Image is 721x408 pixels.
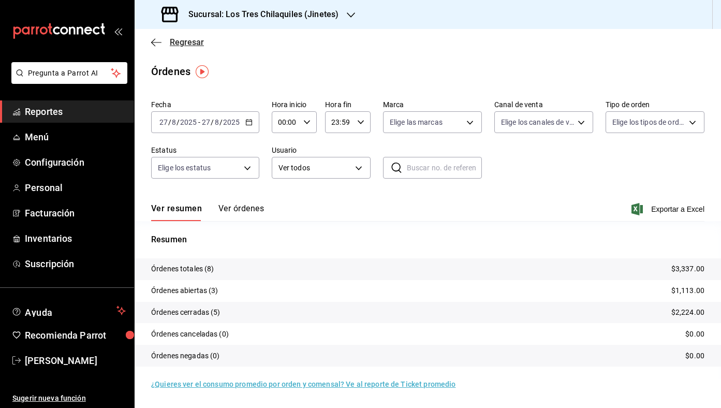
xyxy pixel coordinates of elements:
[606,101,704,108] label: Tipo de orden
[159,118,168,126] input: --
[25,130,126,144] span: Menú
[25,328,126,342] span: Recomienda Parrot
[28,68,111,79] span: Pregunta a Parrot AI
[151,101,259,108] label: Fecha
[278,163,351,173] span: Ver todos
[25,231,126,245] span: Inventarios
[7,75,127,86] a: Pregunta a Parrot AI
[151,380,455,388] a: ¿Quieres ver el consumo promedio por orden y comensal? Ve al reporte de Ticket promedio
[494,101,593,108] label: Canal de venta
[151,203,202,221] button: Ver resumen
[180,8,339,21] h3: Sucursal: Los Tres Chilaquiles (Jinetes)
[325,101,371,108] label: Hora fin
[223,118,240,126] input: ----
[158,163,211,173] span: Elige los estatus
[214,118,219,126] input: --
[151,234,704,246] p: Resumen
[219,118,223,126] span: /
[176,118,180,126] span: /
[272,147,371,154] label: Usuario
[25,257,126,271] span: Suscripción
[151,329,229,340] p: Órdenes canceladas (0)
[151,285,218,296] p: Órdenes abiertas (3)
[218,203,264,221] button: Ver órdenes
[151,147,259,154] label: Estatus
[501,117,574,127] span: Elige los canales de venta
[12,393,126,404] span: Sugerir nueva función
[25,354,126,368] span: [PERSON_NAME]
[390,117,443,127] span: Elige las marcas
[25,155,126,169] span: Configuración
[168,118,171,126] span: /
[671,307,704,318] p: $2,224.00
[151,64,190,79] div: Órdenes
[634,203,704,215] button: Exportar a Excel
[25,206,126,220] span: Facturación
[25,181,126,195] span: Personal
[407,157,482,178] input: Buscar no. de referencia
[25,304,112,317] span: Ayuda
[685,329,704,340] p: $0.00
[211,118,214,126] span: /
[198,118,200,126] span: -
[151,264,214,274] p: Órdenes totales (8)
[196,65,209,78] img: Tooltip marker
[151,37,204,47] button: Regresar
[685,351,704,361] p: $0.00
[151,203,264,221] div: navigation tabs
[612,117,685,127] span: Elige los tipos de orden
[170,37,204,47] span: Regresar
[671,285,704,296] p: $1,113.00
[180,118,197,126] input: ----
[671,264,704,274] p: $3,337.00
[25,105,126,119] span: Reportes
[151,351,220,361] p: Órdenes negadas (0)
[171,118,176,126] input: --
[114,27,122,35] button: open_drawer_menu
[151,307,220,318] p: Órdenes cerradas (5)
[201,118,211,126] input: --
[272,101,317,108] label: Hora inicio
[383,101,482,108] label: Marca
[11,62,127,84] button: Pregunta a Parrot AI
